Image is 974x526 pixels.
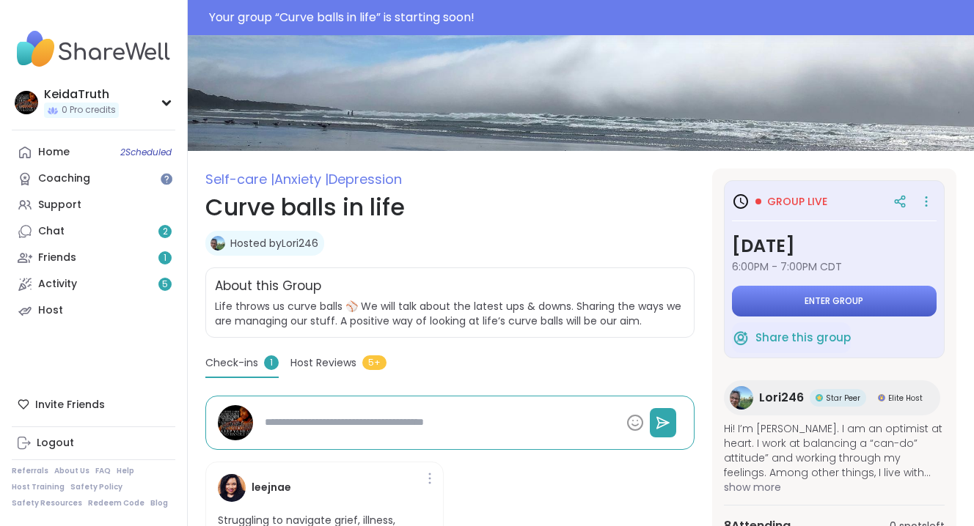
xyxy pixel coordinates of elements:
span: 0 Pro credits [62,104,116,116]
div: Support [38,198,81,212]
h3: [DATE] [732,233,937,259]
a: Logout [12,430,175,456]
span: Depression [329,170,402,188]
span: Hi! I’m [PERSON_NAME]. I am an optimist at heart. I work at balancing a “can-do” attitude” and wo... [724,421,945,480]
span: Enter group [805,295,863,307]
a: Host Training [12,482,65,492]
span: 5 [162,278,168,291]
div: KeidaTruth [44,86,119,103]
h4: leejnae [252,480,291,495]
span: Anxiety | [274,170,329,188]
img: Elite Host [878,394,885,401]
span: Group live [767,194,827,209]
span: 6:00PM - 7:00PM CDT [732,259,937,274]
a: Chat2 [12,218,175,245]
div: Activity [38,277,77,292]
div: Home [38,145,70,160]
img: KeidaTruth [218,405,253,440]
span: Lori246 [759,389,804,407]
h2: About this Group [215,277,321,296]
a: Lori246Lori246Star PeerStar PeerElite HostElite Host [724,380,940,415]
a: Coaching [12,166,175,192]
div: Invite Friends [12,391,175,418]
a: Blog [150,498,168,508]
a: Hosted byLori246 [230,236,318,251]
button: Enter group [732,286,937,316]
span: Elite Host [888,393,923,404]
span: Life throws us curve balls ⚾️ We will talk about the latest ups & downs. Sharing the ways we are ... [215,299,685,328]
div: Friends [38,251,76,265]
span: Host Reviews [290,355,356,371]
a: Friends1 [12,245,175,271]
iframe: Spotlight [161,173,172,185]
img: KeidaTruth [15,91,38,114]
div: Your group “ Curve balls in life ” is starting soon! [209,9,965,26]
div: Chat [38,224,65,239]
a: Host [12,297,175,324]
div: Host [38,303,63,318]
span: Self-care | [205,170,274,188]
img: leejnae [218,474,246,502]
div: Logout [37,436,74,451]
span: 5+ [362,355,387,370]
img: ShareWell Nav Logo [12,23,175,75]
a: FAQ [95,466,111,476]
a: Safety Resources [12,498,82,508]
span: 1 [264,355,279,370]
span: 2 [163,226,168,238]
span: show more [724,480,945,494]
span: Check-ins [205,355,258,371]
a: Safety Policy [70,482,122,492]
a: Help [117,466,134,476]
span: 1 [164,252,166,264]
a: Referrals [12,466,48,476]
a: Support [12,192,175,218]
button: Share this group [732,322,851,353]
img: ShareWell Logomark [732,329,750,347]
h1: Curve balls in life [205,190,695,225]
img: Lori246 [210,236,225,251]
a: Redeem Code [88,498,144,508]
img: Lori246 [730,386,753,410]
a: About Us [54,466,89,476]
span: Share this group [755,330,851,347]
div: Coaching [38,171,90,186]
a: Home2Scheduled [12,139,175,166]
img: Star Peer [816,394,823,401]
span: Star Peer [826,393,860,404]
a: Activity5 [12,271,175,297]
span: 2 Scheduled [120,147,172,158]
